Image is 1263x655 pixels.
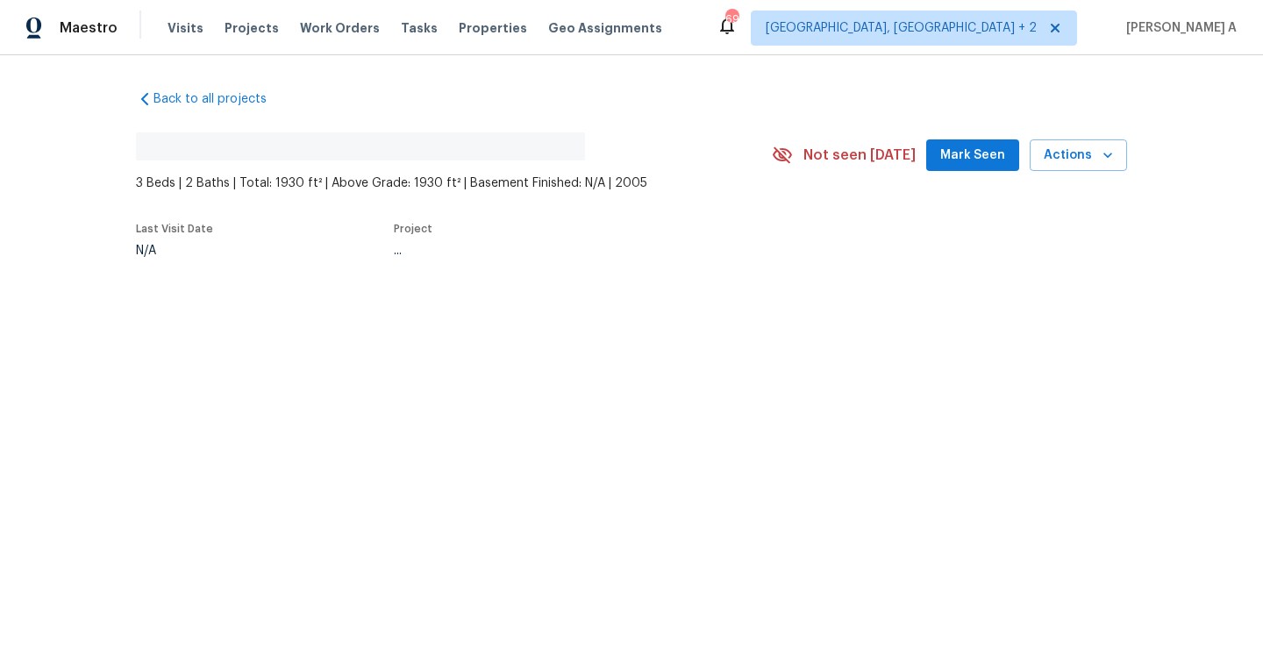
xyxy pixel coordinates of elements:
span: Geo Assignments [548,19,662,37]
span: [PERSON_NAME] A [1119,19,1237,37]
span: Project [394,224,432,234]
span: Work Orders [300,19,380,37]
div: 69 [725,11,738,28]
button: Actions [1030,139,1127,172]
span: Mark Seen [940,145,1005,167]
span: Tasks [401,22,438,34]
div: N/A [136,245,213,257]
span: Last Visit Date [136,224,213,234]
a: Back to all projects [136,90,304,108]
button: Mark Seen [926,139,1019,172]
div: ... [394,245,731,257]
span: [GEOGRAPHIC_DATA], [GEOGRAPHIC_DATA] + 2 [766,19,1037,37]
span: 3 Beds | 2 Baths | Total: 1930 ft² | Above Grade: 1930 ft² | Basement Finished: N/A | 2005 [136,174,772,192]
span: Projects [225,19,279,37]
span: Maestro [60,19,118,37]
span: Visits [168,19,203,37]
span: Not seen [DATE] [803,146,916,164]
span: Actions [1044,145,1113,167]
span: Properties [459,19,527,37]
